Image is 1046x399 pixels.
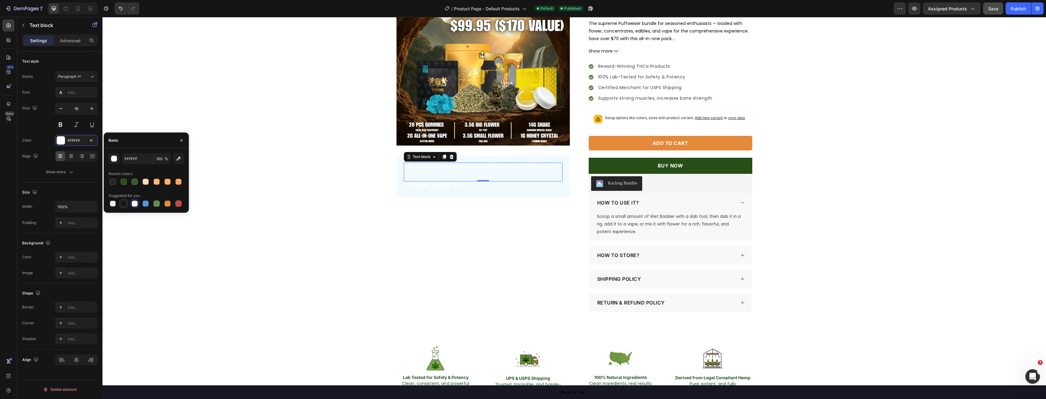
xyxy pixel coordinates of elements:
[357,165,387,171] p: Verified buyer
[1025,369,1040,384] iframe: Intercom live chat
[22,90,30,95] div: Font
[22,74,33,79] div: Styles
[6,65,15,70] div: 450
[320,329,346,354] img: gempages_580835598424605614-19a15e65-4b50-4d09-91fb-a2190f12c2fa.png
[55,201,97,212] input: Auto
[22,239,52,247] div: Background
[68,321,96,326] div: Add...
[22,138,32,143] div: Color
[22,204,32,209] div: Width
[2,2,45,15] button: 7
[486,3,646,25] p: The supreme Puffweiser bundle for seasoned enthusiasts — loaded with flower, concentrates, edible...
[309,137,329,143] div: Text block
[576,364,645,376] p: Pure, potent, and fully compliant.
[68,336,96,342] div: Add...
[109,193,140,198] div: Suggested for you
[592,98,620,103] span: Add new variant
[22,270,33,276] div: Image
[109,138,118,143] div: Basic
[22,152,39,160] div: Align
[22,320,34,326] div: Corner
[68,220,96,226] div: Add...
[302,146,459,161] p: "The Wet Badder is rich, flavorful, and delivers smooth, potent hits every time!"
[22,304,34,310] div: Border
[494,163,501,170] img: KachingBundles.png
[496,46,610,53] p: Reward-Winning THCa Products
[923,2,981,15] button: Assigned Products
[474,358,562,363] h2: 100% Natural Ingredients
[22,104,38,112] div: Size
[22,254,32,260] div: Color
[458,372,485,378] div: Back to Top ↑
[60,37,81,44] p: Advanced
[22,188,38,197] div: Size
[165,156,168,162] span: %
[540,6,553,11] span: Default
[495,182,537,189] p: How to Use it?
[22,59,39,64] div: Text style
[928,5,967,12] span: Assigned Products
[555,144,581,153] p: BUY NOW
[289,358,377,363] h2: Lab Tested for Safety & Potency
[102,17,1046,399] iframe: Design area
[22,289,42,298] div: Shape
[68,138,85,143] div: FFFFFF
[46,169,74,175] div: Show more
[55,71,98,82] button: Paragraph 1*
[1038,360,1043,365] span: 3
[495,282,562,289] p: Return & Refund Policy
[486,30,510,38] span: Show more
[550,122,586,130] div: Add to cart
[494,197,638,218] span: Scoop a small amount of Wet Badder with a dab tool, then dab it in a rig, add it to a vape, or mi...
[502,98,642,104] p: Setup options like colors, sizes with product variant.
[506,163,535,169] div: Kaching Bundles
[43,386,77,393] div: Delete element
[22,220,36,225] div: Padding
[451,5,453,12] span: /
[58,74,81,79] span: Paragraph 1*
[412,329,438,355] img: gempages_580835598424605614-df068e66-6fce-4d6a-88c2-f9ca5d6730ef.png
[1006,2,1031,15] button: Publish
[564,6,581,11] span: Published
[40,5,43,12] p: 7
[29,22,81,29] p: Text block
[597,329,623,354] img: gempages_580835598424605614-eddb36e2-1fb2-45cd-8024-f652d01c4694.png
[22,167,98,177] button: Show more
[486,30,650,38] button: Show more
[115,2,139,15] div: Undo/Redo
[626,98,642,103] span: sync data
[68,255,96,260] div: Add...
[5,111,15,116] div: Beta
[486,119,650,133] button: Add to cart
[382,359,469,364] h2: UPS & USPS Shipping
[122,153,154,164] input: Eg: FFFFFF
[496,57,610,63] p: 100% Lab-Tested for Safety & Potency
[1011,5,1026,12] div: Publish
[68,270,96,276] div: Add...
[299,364,367,376] p: Clean, consistent, and powerful you can trust.
[489,159,540,174] button: Kaching Bundles
[68,305,96,310] div: Add...
[496,67,610,74] p: Certified Merchant for USPS Shipping
[22,385,98,394] button: Delete element
[109,171,132,177] div: Recent colors
[505,329,531,354] img: gempages_580835598424605614-216f3908-1606-4ae3-bf10-17a0cd548710.png
[391,365,460,377] p: Trusted, trackable, and hassle-free shipping.
[495,235,537,242] p: How to Store?
[567,358,654,363] h2: Derived from Legal Compliant Hemp
[22,356,40,364] div: Align
[454,5,520,12] span: Product Page - Default Products
[983,2,1003,15] button: Save
[22,336,36,342] div: Shadow
[302,165,347,172] p: - [PERSON_NAME]
[30,37,47,44] p: Settings
[68,90,96,95] div: Add...
[496,78,610,84] p: Supports strong muscles, increases bone strength
[486,141,650,157] button: <p>BUY NOW</p>
[988,6,998,11] span: Save
[620,98,642,103] span: or
[483,364,552,376] p: Clean ingredients, real results for a pure experience.
[495,258,539,266] p: Shipping Policy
